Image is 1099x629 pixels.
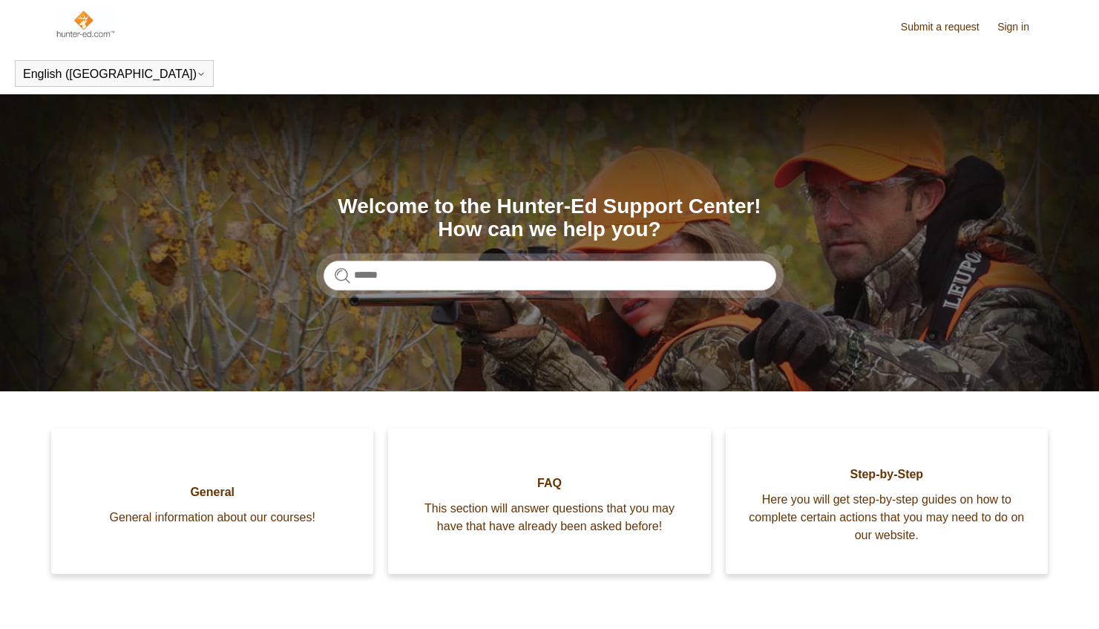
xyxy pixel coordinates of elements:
[410,475,688,492] span: FAQ
[748,466,1026,483] span: Step-by-Step
[324,261,776,290] input: Search
[388,428,710,574] a: FAQ This section will answer questions that you may have that have already been asked before!
[51,428,373,574] a: General General information about our courses!
[726,428,1048,574] a: Step-by-Step Here you will get step-by-step guides on how to complete certain actions that you ma...
[748,491,1026,544] span: Here you will get step-by-step guides on how to complete certain actions that you may need to do ...
[73,509,351,527] span: General information about our courses!
[55,9,115,39] img: Hunter-Ed Help Center home page
[324,195,776,241] h1: Welcome to the Hunter-Ed Support Center! How can we help you?
[23,68,206,81] button: English ([GEOGRAPHIC_DATA])
[410,500,688,535] span: This section will answer questions that you may have that have already been asked before!
[73,483,351,501] span: General
[1003,579,1089,618] div: Chat Support
[901,19,994,35] a: Submit a request
[997,19,1044,35] a: Sign in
